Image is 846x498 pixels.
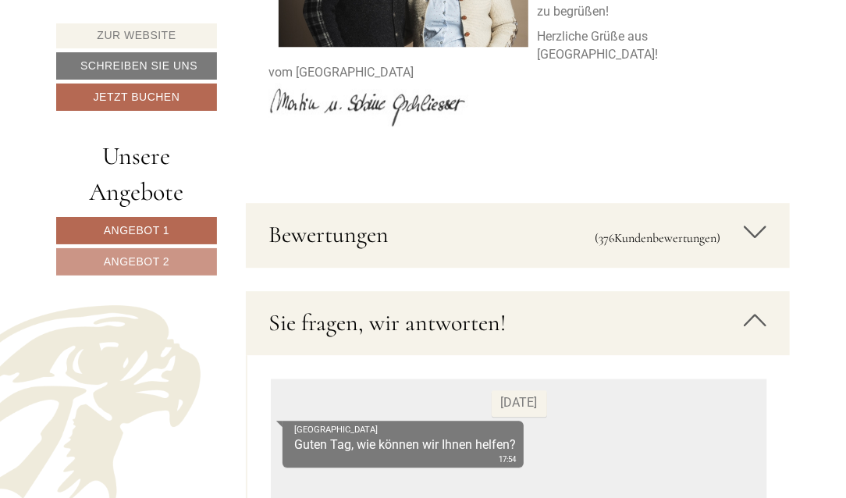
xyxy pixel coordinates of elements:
div: [GEOGRAPHIC_DATA] [23,45,245,58]
div: [DATE] [221,12,276,38]
small: (376 ) [595,230,720,246]
div: Sie fragen, wir antworten! [246,291,791,356]
div: Bewertungen [246,203,791,268]
img: EAAAAAElFTkSuQmCC [269,82,468,130]
button: Senden [400,411,496,439]
a: Jetzt buchen [56,84,217,111]
a: Schreiben Sie uns [56,52,217,80]
span: Angebot 1 [104,224,169,237]
small: 17:54 [23,76,245,87]
p: Herzliche Grüße aus [GEOGRAPHIC_DATA]! vom [GEOGRAPHIC_DATA] [269,28,767,148]
span: Angebot 2 [104,255,169,268]
a: Zur Website [56,23,217,48]
div: Guten Tag, wie können wir Ihnen helfen? [12,42,253,90]
span: Kundenbewertungen [614,230,716,246]
div: Unsere Angebote [56,138,217,209]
